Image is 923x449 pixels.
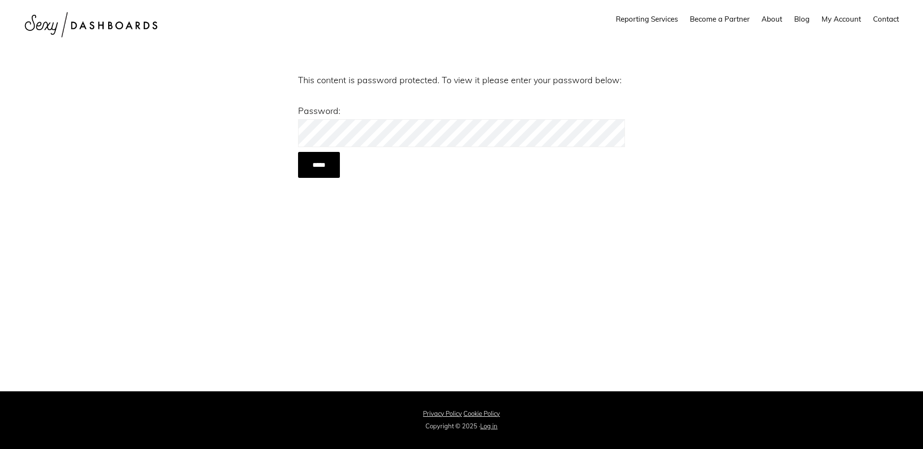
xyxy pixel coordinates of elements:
[298,105,625,138] label: Password:
[822,14,861,24] span: My Account
[611,6,904,32] nav: Main
[463,410,500,419] a: Cookie Policy
[423,410,462,419] a: Privacy Policy
[616,14,678,24] span: Reporting Services
[480,422,498,431] a: Log in
[789,6,814,32] a: Blog
[298,72,625,88] p: This content is password protected. To view it please enter your password below:
[685,6,754,32] a: Become a Partner
[873,14,899,24] span: Contact
[794,14,810,24] span: Blog
[761,14,782,24] span: About
[19,5,163,45] img: Sexy Dashboards
[868,6,904,32] a: Contact
[690,14,749,24] span: Become a Partner
[298,119,625,147] input: Password:
[298,58,625,192] article: Protected: Bark Media Co
[611,6,683,32] a: Reporting Services
[817,6,866,32] a: My Account
[757,6,787,32] a: About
